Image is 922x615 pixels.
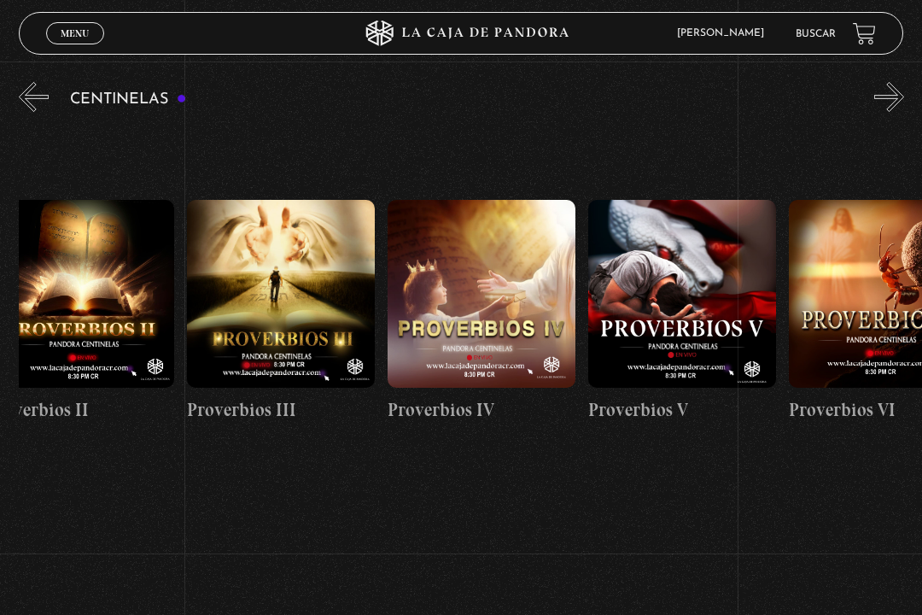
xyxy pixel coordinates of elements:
[187,396,375,424] h4: Proverbios III
[588,125,776,499] a: Proverbios V
[874,82,904,112] button: Next
[70,91,187,108] h3: Centinelas
[61,28,89,38] span: Menu
[668,28,781,38] span: [PERSON_NAME]
[187,125,375,499] a: Proverbios III
[55,43,96,55] span: Cerrar
[19,82,49,112] button: Previous
[388,396,575,424] h4: Proverbios IV
[388,125,575,499] a: Proverbios IV
[796,29,836,39] a: Buscar
[588,396,776,424] h4: Proverbios V
[853,22,876,45] a: View your shopping cart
